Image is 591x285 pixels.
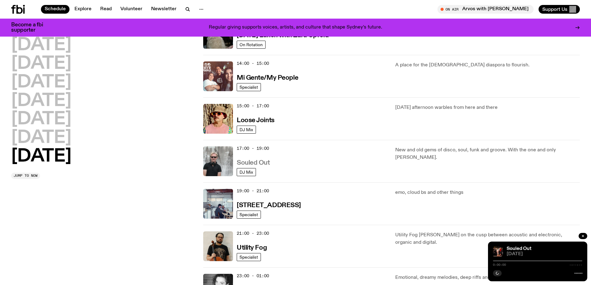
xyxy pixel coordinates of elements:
a: Schedule [41,5,69,14]
span: Specialist [240,212,258,217]
p: Regular giving supports voices, artists, and culture that shape Sydney’s future. [209,25,382,30]
a: Specialist [237,253,261,261]
p: New and old gems of disco, soul, funk and groove. With the one and only [PERSON_NAME]. [395,146,580,161]
p: Emotional, dreamy melodies, deep riffs and post punk sounds. [395,274,580,281]
a: Loose Joints [237,116,275,124]
a: Souled Out [237,158,270,166]
span: Support Us [542,7,567,12]
span: 14:00 - 15:00 [237,60,269,66]
img: Peter holds a cello, wearing a black graphic tee and glasses. He looks directly at the camera aga... [203,231,233,261]
span: DJ Mix [240,170,253,174]
a: Volunteer [117,5,146,14]
span: -:--:-- [569,263,582,266]
button: Jump to now [11,173,40,179]
button: [DATE] [11,129,71,147]
button: Support Us [539,5,580,14]
span: Jump to now [14,174,38,177]
span: [DATE] [507,252,582,256]
a: Utility Fog [237,243,267,251]
img: Stephen looks directly at the camera, wearing a black tee, black sunglasses and headphones around... [203,146,233,176]
a: Explore [71,5,95,14]
a: Specialist [237,211,261,219]
a: [STREET_ADDRESS] [237,201,301,209]
h3: Mi Gente/My People [237,75,298,81]
a: Newsletter [147,5,180,14]
span: 23:00 - 01:00 [237,273,269,279]
img: Pat sits at a dining table with his profile facing the camera. Rhea sits to his left facing the c... [203,189,233,219]
a: DJ Mix [237,126,256,134]
a: On Rotation [237,41,266,49]
h3: Souled Out [237,160,270,166]
p: Utility Fog [PERSON_NAME] on the cusp between acoustic and electronic, organic and digital. [395,231,580,246]
span: 17:00 - 19:00 [237,145,269,151]
span: 19:00 - 21:00 [237,188,269,194]
img: Tyson stands in front of a paperbark tree wearing orange sunglasses, a suede bucket hat and a pin... [203,104,233,134]
a: Specialist [237,83,261,91]
h3: Become a fbi supporter [11,22,51,33]
a: Read [96,5,115,14]
span: 21:00 - 23:00 [237,230,269,236]
button: On AirArvos with [PERSON_NAME] [437,5,534,14]
button: [DATE] [11,37,71,54]
h3: [STREET_ADDRESS] [237,202,301,209]
p: [DATE] afternoon warbles from here and there [395,104,580,111]
p: emo, cloud bs and other things [395,189,580,196]
span: Specialist [240,255,258,259]
a: Souled Out [507,246,531,251]
a: Mi Gente/My People [237,73,298,81]
span: On Rotation [240,42,263,47]
button: [DATE] [11,148,71,165]
button: [DATE] [11,74,71,91]
button: [DATE] [11,92,71,110]
span: 15:00 - 17:00 [237,103,269,109]
h3: Utility Fog [237,245,267,251]
span: DJ Mix [240,127,253,132]
span: 0:00:00 [493,263,506,266]
button: [DATE] [11,55,71,73]
a: DJ Mix [237,168,256,176]
span: Specialist [240,85,258,89]
p: A place for the [DEMOGRAPHIC_DATA] diaspora to flourish. [395,61,580,69]
h3: Loose Joints [237,117,275,124]
button: [DATE] [11,111,71,128]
